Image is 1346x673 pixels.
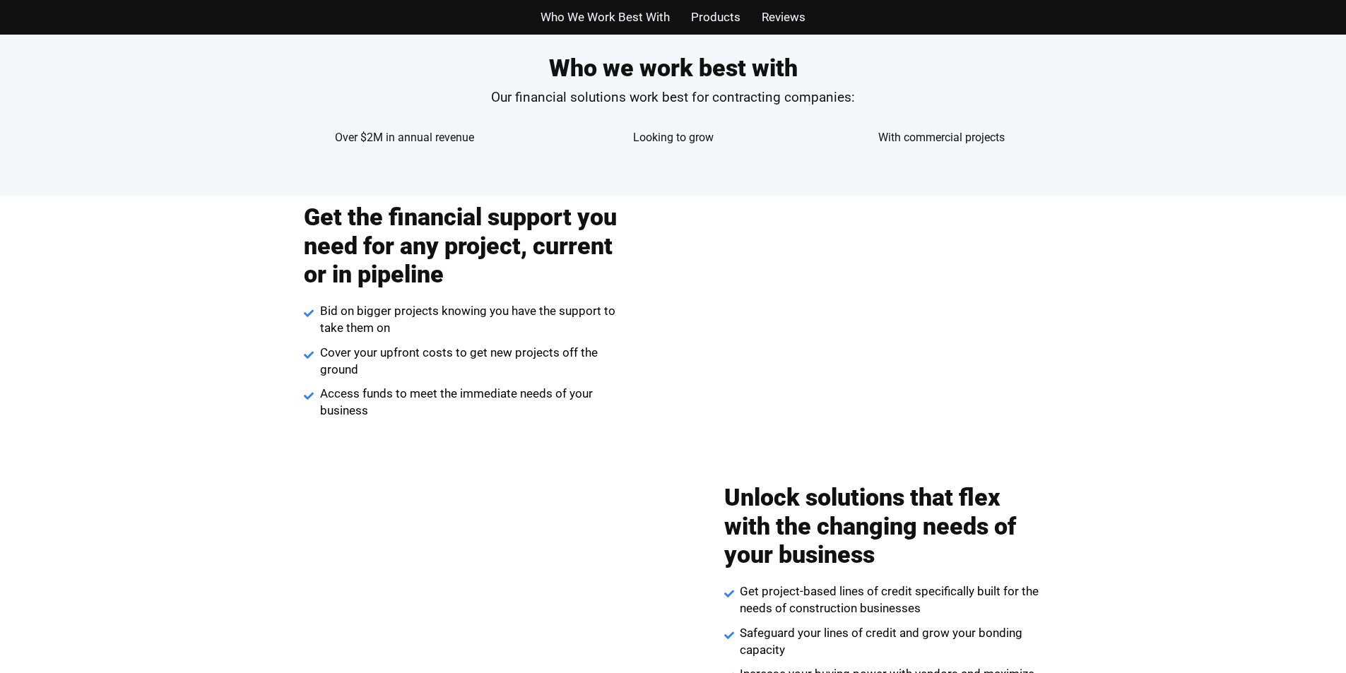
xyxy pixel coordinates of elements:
[878,130,1005,145] p: With commercial projects
[317,386,622,419] span: Access funds to meet the immediate needs of your business
[541,7,670,28] a: Who We Work Best With
[271,88,1076,108] p: Our financial solutions work best for contracting companies:
[736,583,1042,617] span: Get project-based lines of credit specifically built for the needs of construction businesses
[724,483,1042,569] h2: Unlock solutions that flex with the changing needs of your business
[271,28,1076,80] h2: Who we work best with
[762,7,805,28] a: Reviews
[335,130,474,145] p: Over $2M in annual revenue
[633,130,714,145] p: Looking to grow
[317,303,622,337] span: Bid on bigger projects knowing you have the support to take them on
[317,345,622,379] span: Cover your upfront costs to get new projects off the ground
[691,7,740,28] a: Products
[736,625,1042,659] span: Safeguard your lines of credit and grow your bonding capacity
[304,203,622,289] h2: Get the financial support you need for any project, current or in pipeline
